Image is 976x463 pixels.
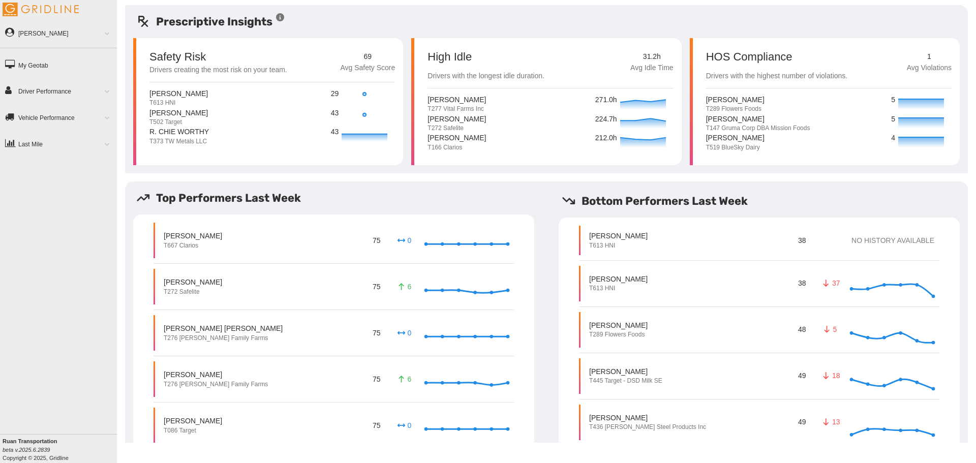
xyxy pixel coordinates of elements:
[595,95,618,106] p: 271.0h
[3,447,50,453] i: beta v.2025.6.2839
[796,323,808,336] p: 48
[706,105,765,113] p: T289 Flowers Foods
[164,231,222,241] p: [PERSON_NAME]
[821,324,838,334] p: 5
[831,235,934,245] p: NO HISTORY AVAILABLE
[164,277,222,287] p: [PERSON_NAME]
[164,416,222,426] p: [PERSON_NAME]
[371,326,382,339] p: 75
[149,99,208,107] p: T613 HNI
[706,124,810,133] p: T147 Gruma Corp DBA Mission Foods
[796,233,808,247] p: 38
[589,284,648,293] p: T613 HNI
[396,282,412,292] p: 6
[371,280,382,293] p: 75
[428,71,544,82] p: Drivers with the longest idle duration.
[706,51,848,63] p: HOS Compliance
[589,330,648,339] p: T289 Flowers Foods
[164,288,222,296] p: T272 Safelite
[630,63,674,74] p: Avg Idle Time
[428,114,486,124] p: [PERSON_NAME]
[149,118,208,127] p: T502 Target
[396,374,412,384] p: 6
[136,13,285,30] h5: Prescriptive Insights
[589,366,662,377] p: [PERSON_NAME]
[562,193,968,209] h5: Bottom Performers Last Week
[891,133,896,144] p: 4
[589,231,648,241] p: [PERSON_NAME]
[149,51,206,63] p: Safety Risk
[706,71,848,82] p: Drivers with the highest number of violations.
[371,233,382,247] p: 75
[164,426,222,435] p: T086 Target
[706,114,810,124] p: [PERSON_NAME]
[149,65,287,76] p: Drivers creating the most risk on your team.
[428,143,486,152] p: T166 Clarios
[821,417,838,427] p: 13
[589,320,648,330] p: [PERSON_NAME]
[149,127,209,137] p: R. Chie Worthy
[164,380,268,389] p: T276 [PERSON_NAME] Family Farms
[371,372,382,386] p: 75
[630,51,674,63] p: 31.2h
[340,51,395,63] p: 69
[371,418,382,432] p: 75
[428,51,544,63] p: High Idle
[149,137,209,146] p: T373 TW Metals LLC
[589,377,662,385] p: T445 Target - DSD Milk SE
[891,95,896,106] p: 5
[595,114,618,125] p: 224.7h
[821,371,838,381] p: 18
[428,124,486,133] p: T272 Safelite
[595,133,618,144] p: 212.0h
[706,133,765,143] p: [PERSON_NAME]
[149,88,208,99] p: [PERSON_NAME]
[396,235,412,245] p: 0
[136,190,542,206] h5: Top Performers Last Week
[149,108,208,118] p: [PERSON_NAME]
[428,133,486,143] p: [PERSON_NAME]
[331,127,340,138] p: 43
[3,3,79,16] img: Gridline
[589,423,706,431] p: T436 [PERSON_NAME] Steel Products Inc
[428,95,486,105] p: [PERSON_NAME]
[907,63,952,74] p: Avg Violations
[331,88,340,100] p: 29
[428,105,486,113] p: T277 Vital Farms Inc
[891,114,896,125] p: 5
[821,278,838,288] p: 37
[796,276,808,290] p: 38
[164,241,222,250] p: T667 Clarios
[340,63,395,74] p: Avg Safety Score
[3,437,117,462] div: Copyright © 2025, Gridline
[396,420,412,430] p: 0
[796,369,808,383] p: 49
[164,323,283,333] p: [PERSON_NAME] [PERSON_NAME]
[164,369,268,380] p: [PERSON_NAME]
[589,241,648,250] p: T613 HNI
[706,143,765,152] p: T519 BlueSky Dairy
[3,438,57,444] b: Ruan Transportation
[396,328,412,338] p: 0
[589,274,648,284] p: [PERSON_NAME]
[796,415,808,429] p: 49
[907,51,952,63] p: 1
[164,334,283,343] p: T276 [PERSON_NAME] Family Farms
[706,95,765,105] p: [PERSON_NAME]
[331,108,340,119] p: 43
[589,413,706,423] p: [PERSON_NAME]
